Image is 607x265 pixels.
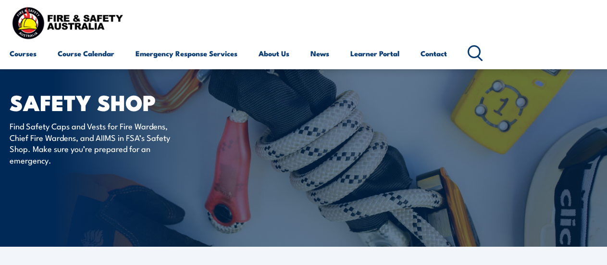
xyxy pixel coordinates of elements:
a: About Us [259,42,289,65]
p: Find Safety Caps and Vests for Fire Wardens, Chief Fire Wardens, and AIIMS in FSA’s Safety Shop. ... [10,120,185,165]
a: Learner Portal [350,42,399,65]
a: Courses [10,42,37,65]
h1: SAFETY SHOP [10,92,247,111]
a: News [310,42,329,65]
a: Emergency Response Services [136,42,237,65]
a: Contact [421,42,447,65]
a: Course Calendar [58,42,114,65]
